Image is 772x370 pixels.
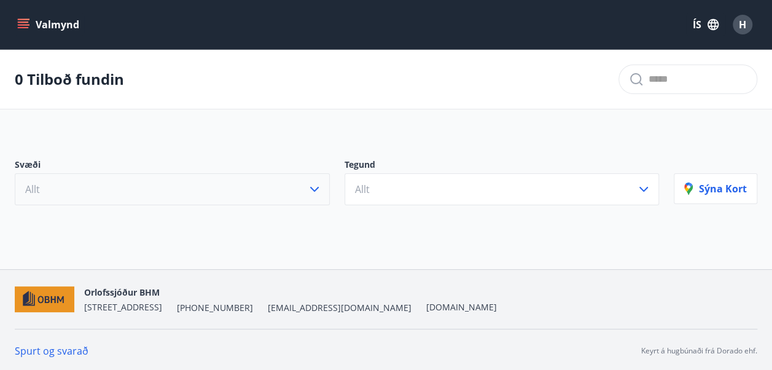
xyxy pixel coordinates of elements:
span: [STREET_ADDRESS] [84,301,162,313]
p: 0 Tilboð fundin [15,69,124,90]
button: Sýna kort [674,173,757,204]
p: Svæði [15,159,330,173]
span: Orlofssjóður BHM [84,286,160,298]
span: H [739,18,746,31]
a: Spurt og svarað [15,344,88,358]
button: ÍS [686,14,725,36]
span: [PHONE_NUMBER] [177,302,253,314]
button: Allt [15,173,330,205]
p: Sýna kort [684,182,747,195]
span: Allt [25,183,40,196]
button: Allt [345,173,660,205]
p: Keyrt á hugbúnaði frá Dorado ehf. [641,345,757,356]
p: Tegund [345,159,660,173]
button: menu [15,14,84,36]
img: c7HIBRK87IHNqKbXD1qOiSZFdQtg2UzkX3TnRQ1O.png [15,286,74,313]
a: [DOMAIN_NAME] [426,301,497,313]
button: H [728,10,757,39]
span: [EMAIL_ADDRESS][DOMAIN_NAME] [268,302,411,314]
span: Allt [355,183,370,196]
